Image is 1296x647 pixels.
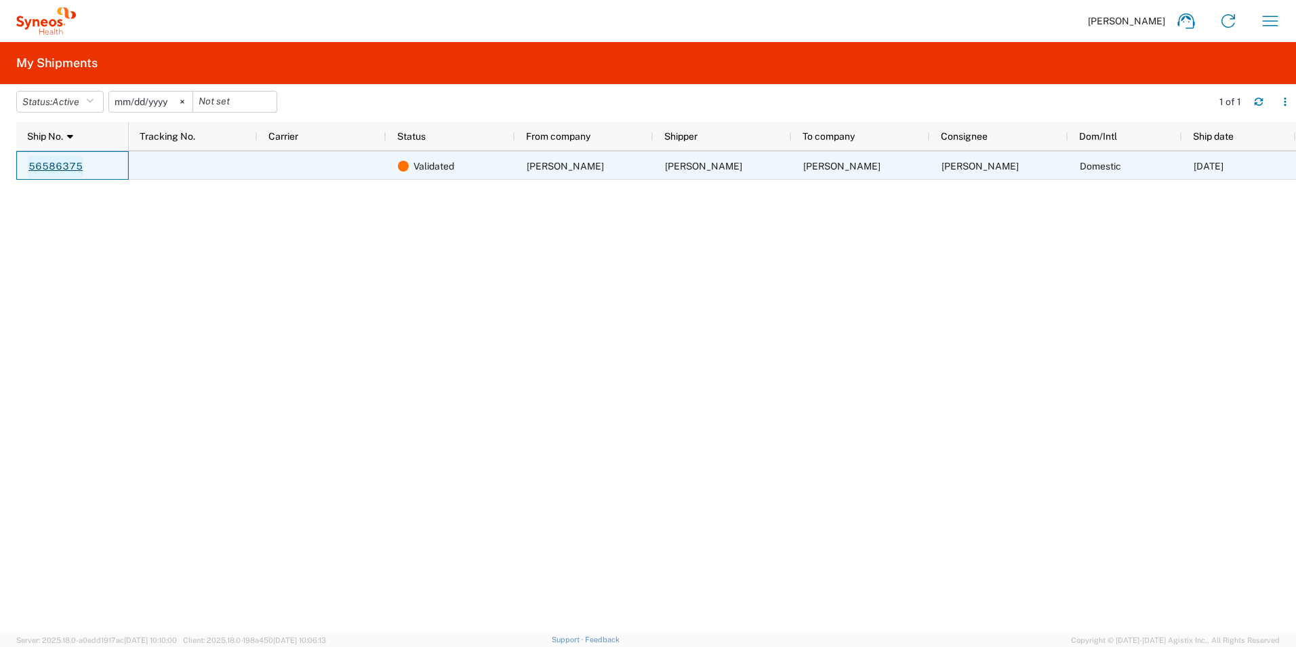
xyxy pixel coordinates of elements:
span: Ship No. [27,131,63,142]
button: Status:Active [16,91,104,113]
span: Marco Bustamante [665,161,742,172]
input: Not set [193,92,277,112]
span: Copyright © [DATE]-[DATE] Agistix Inc., All Rights Reserved [1071,634,1280,646]
span: Status [397,131,426,142]
span: Dom/Intl [1079,131,1117,142]
span: Shipper [664,131,697,142]
span: From company [526,131,590,142]
span: Client: 2025.18.0-198a450 [183,636,326,644]
span: Server: 2025.18.0-a0edd1917ac [16,636,177,644]
span: Validated [413,152,454,180]
span: [DATE] 10:06:13 [273,636,326,644]
span: Consignee [941,131,988,142]
span: Carrier [268,131,298,142]
span: Marco Bustamante [527,161,604,172]
span: Domestic [1080,161,1121,172]
span: Marla Fonseca [941,161,1019,172]
a: 56586375 [28,156,83,178]
span: Tracking No. [140,131,195,142]
div: 1 of 1 [1219,96,1243,108]
span: [PERSON_NAME] [1088,15,1165,27]
span: [DATE] 10:10:00 [124,636,177,644]
input: Not set [109,92,193,112]
span: Ship date [1193,131,1234,142]
a: Feedback [585,635,620,644]
span: Marla Fonseca [803,161,880,172]
span: Active [52,96,79,107]
span: To company [803,131,855,142]
h2: My Shipments [16,55,98,71]
a: Support [552,635,586,644]
span: 08/25/2025 [1194,161,1223,172]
